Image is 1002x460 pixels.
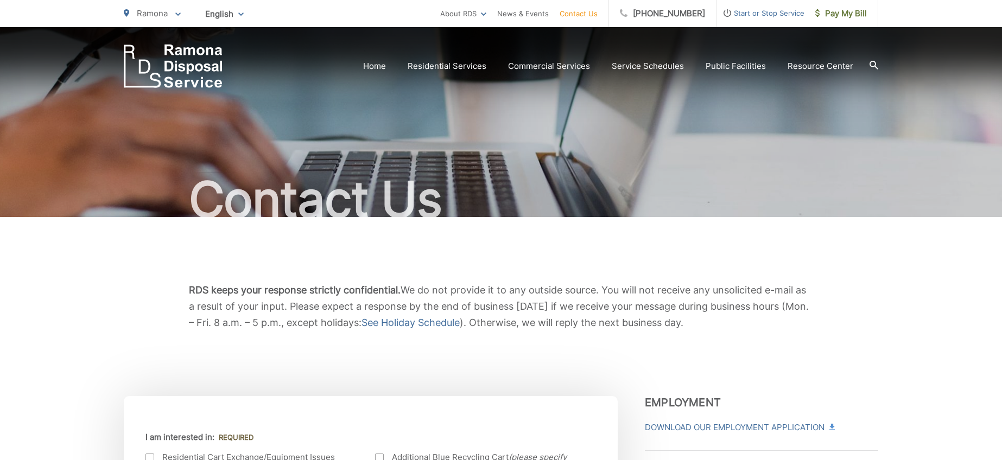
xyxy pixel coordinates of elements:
[508,60,590,73] a: Commercial Services
[197,4,252,23] span: English
[706,60,766,73] a: Public Facilities
[645,421,834,434] a: Download Our Employment Application
[788,60,853,73] a: Resource Center
[362,315,460,331] a: See Holiday Schedule
[560,7,598,20] a: Contact Us
[189,284,401,296] strong: RDS keeps your response strictly confidential.
[612,60,684,73] a: Service Schedules
[645,396,878,409] h3: Employment
[145,432,253,442] label: I am interested in:
[137,8,168,18] span: Ramona
[408,60,486,73] a: Residential Services
[497,7,549,20] a: News & Events
[189,282,813,331] p: We do not provide it to any outside source. You will not receive any unsolicited e-mail as a resu...
[124,44,223,88] a: EDCD logo. Return to the homepage.
[124,173,878,227] h1: Contact Us
[440,7,486,20] a: About RDS
[815,7,867,20] span: Pay My Bill
[363,60,386,73] a: Home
